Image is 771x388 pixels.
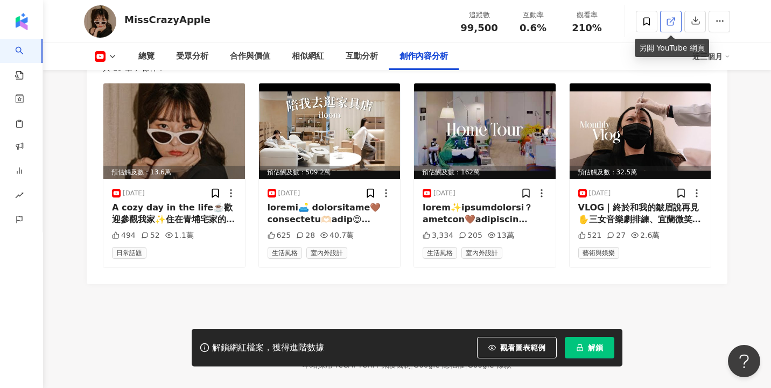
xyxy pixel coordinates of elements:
div: 相似網紅 [292,50,324,63]
span: 室內外設計 [461,247,502,259]
div: 40.7萬 [320,230,354,241]
button: 解鎖 [565,337,614,358]
div: 1.1萬 [165,230,194,241]
img: post-image [259,83,401,179]
div: 27 [607,230,626,241]
div: 追蹤數 [459,10,500,20]
div: 合作與價值 [230,50,270,63]
span: 藝術與娛樂 [578,247,619,259]
div: 494 [112,230,136,241]
img: KOL Avatar [84,5,116,38]
div: 521 [578,230,602,241]
div: 預估觸及數：162萬 [414,166,556,179]
div: post-image預估觸及數：32.5萬 [570,83,711,179]
div: [DATE] [589,189,611,198]
div: MissCrazyApple [124,13,211,26]
div: [DATE] [278,189,300,198]
div: 預估觸及數：509.2萬 [259,166,401,179]
div: 28 [296,230,315,241]
div: 互動率 [513,10,553,20]
div: 預估觸及數：32.5萬 [570,166,711,179]
div: 625 [268,230,291,241]
span: 99,500 [460,22,497,33]
div: 互動分析 [346,50,378,63]
div: [DATE] [433,189,455,198]
div: 近三個月 [692,48,730,65]
span: 210% [572,23,602,33]
span: 生活風格 [423,247,457,259]
div: 創作內容分析 [399,50,448,63]
img: post-image [414,83,556,179]
div: post-image預估觸及數：162萬 [414,83,556,179]
span: 解鎖 [588,343,603,352]
div: A cozy day in the life☕️歡迎參觀我家✨住在青埔宅家的一天好久沒有更新影片，抱歉讓[PERSON_NAME]等了。 演完音樂劇後休息了兩個月，終於能拿起相機好好拍片， 希望... [112,202,236,226]
div: lorem✨ipsumdolorsi？ametcon🤎adipiscin elItseddoeiUsmodteMporincidi utlaboreet～ doloremagna，aliq🥰 〰... [423,202,547,226]
div: [DATE] [123,189,145,198]
div: VLOG｜終於和我的皺眉說再見✋三女音樂劇排練、宜蘭微笑灣露營🤎這個月完全就是音樂劇排練月 拍得不是很認真，請大家多多見諒 期待4月的演出❤️ 〰️ ♫ Music by epidemicsou... [578,202,703,226]
div: 受眾分析 [176,50,208,63]
button: 觀看圖表範例 [477,337,557,358]
span: lock [576,344,584,351]
div: 13萬 [488,230,514,241]
div: 另開 YouTube 網頁 [635,39,709,57]
div: 2.6萬 [631,230,660,241]
div: loremi🛋️ dolorsitame🤎consectetu🫶🏻adip😍eliTseddoeiusmodt？ incididuntutlabore etdoloremagnaa enimad... [268,202,392,226]
div: post-image預估觸及數：509.2萬 [259,83,401,179]
div: 52 [141,230,160,241]
span: 0.6% [520,23,546,33]
a: search [15,39,37,81]
span: 日常話題 [112,247,146,259]
span: 觀看圖表範例 [500,343,545,352]
div: 預估觸及數：13.6萬 [103,166,245,179]
span: 生活風格 [268,247,302,259]
span: rise [15,185,24,209]
div: 3,334 [423,230,453,241]
img: post-image [570,83,711,179]
div: 解鎖網紅檔案，獲得進階數據 [212,342,324,354]
img: post-image [103,83,245,179]
img: logo icon [13,13,30,30]
div: post-image預估觸及數：13.6萬 [103,83,245,179]
div: 總覽 [138,50,155,63]
span: 室內外設計 [306,247,347,259]
div: 205 [459,230,482,241]
div: 觀看率 [566,10,607,20]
